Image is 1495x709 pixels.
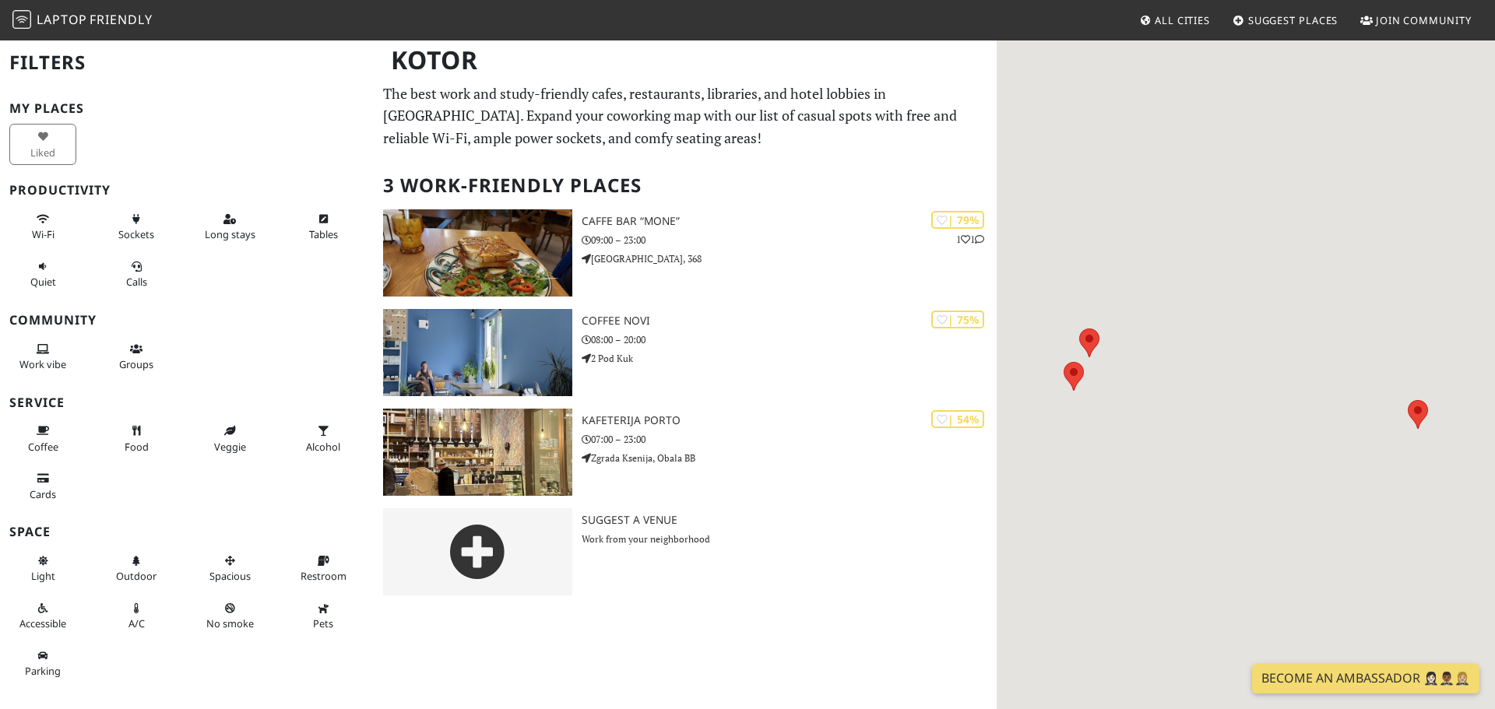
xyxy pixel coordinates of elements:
[582,351,997,366] p: 2 Pod Kuk
[374,309,997,396] a: Coffee Novi | 75% Coffee Novi 08:00 – 20:00 2 Pod Kuk
[125,440,149,454] span: Food
[290,548,357,589] button: Restroom
[9,254,76,295] button: Quiet
[374,409,997,496] a: Kafeterija Porto | 54% Kafeterija Porto 07:00 – 23:00 Zgrada Ksenija, Obala BB
[196,548,263,589] button: Spacious
[1354,6,1478,34] a: Join Community
[374,508,997,595] a: Suggest a Venue Work from your neighborhood
[9,101,364,116] h3: My Places
[196,206,263,247] button: Long stays
[1155,13,1210,27] span: All Cities
[374,209,997,297] a: Caffe bar “Mone” | 79% 11 Caffe bar “Mone” 09:00 – 23:00 [GEOGRAPHIC_DATA], 368
[9,183,364,198] h3: Productivity
[9,206,76,247] button: Wi-Fi
[9,418,76,459] button: Coffee
[103,206,170,247] button: Sockets
[19,357,66,371] span: People working
[301,569,346,583] span: Restroom
[1252,664,1479,693] a: Become an Ambassador 🤵🏻‍♀️🤵🏾‍♂️🤵🏼‍♀️
[582,451,997,465] p: Zgrada Ksenija, Obala BB
[205,227,255,241] span: Long stays
[1226,6,1345,34] a: Suggest Places
[103,418,170,459] button: Food
[582,532,997,546] p: Work from your neighborhood
[582,251,997,266] p: [GEOGRAPHIC_DATA], 368
[582,432,997,447] p: 07:00 – 23:00
[116,569,157,583] span: Outdoor area
[9,548,76,589] button: Light
[1248,13,1338,27] span: Suggest Places
[9,643,76,684] button: Parking
[290,418,357,459] button: Alcohol
[118,227,154,241] span: Power sockets
[309,227,338,241] span: Work-friendly tables
[214,440,246,454] span: Veggie
[19,616,66,630] span: Accessible
[28,440,58,454] span: Coffee
[931,410,984,428] div: | 54%
[1133,6,1216,34] a: All Cities
[582,514,997,527] h3: Suggest a Venue
[582,233,997,247] p: 09:00 – 23:00
[931,211,984,229] div: | 79%
[383,508,572,595] img: gray-place-d2bdb4477600e061c01bd816cc0f2ef0cfcb1ca9e3ad78868dd16fb2af073a21.png
[290,206,357,247] button: Tables
[103,548,170,589] button: Outdoor
[9,525,364,539] h3: Space
[306,440,340,454] span: Alcohol
[209,569,251,583] span: Spacious
[1376,13,1472,27] span: Join Community
[128,616,145,630] span: Air conditioned
[31,569,55,583] span: Natural light
[383,82,987,149] p: The best work and study-friendly cafes, restaurants, libraries, and hotel lobbies in [GEOGRAPHIC_...
[25,664,61,678] span: Parking
[582,215,997,228] h3: Caffe bar “Mone”
[9,336,76,377] button: Work vibe
[956,232,984,247] p: 1 1
[30,275,56,289] span: Quiet
[9,313,364,328] h3: Community
[9,465,76,507] button: Cards
[32,227,55,241] span: Stable Wi-Fi
[290,595,357,637] button: Pets
[9,39,364,86] h2: Filters
[378,39,994,82] h1: Kotor
[383,409,572,496] img: Kafeterija Porto
[9,595,76,637] button: Accessible
[90,11,152,28] span: Friendly
[103,254,170,295] button: Calls
[103,336,170,377] button: Groups
[12,7,153,34] a: LaptopFriendly LaptopFriendly
[12,10,31,29] img: LaptopFriendly
[196,418,263,459] button: Veggie
[9,395,364,410] h3: Service
[103,595,170,637] button: A/C
[206,616,254,630] span: Smoke free
[119,357,153,371] span: Group tables
[383,309,572,396] img: Coffee Novi
[383,209,572,297] img: Caffe bar “Mone”
[582,332,997,347] p: 08:00 – 20:00
[582,414,997,427] h3: Kafeterija Porto
[30,487,56,501] span: Credit cards
[313,616,333,630] span: Pet friendly
[383,162,987,209] h2: 3 Work-Friendly Places
[126,275,147,289] span: Video/audio calls
[196,595,263,637] button: No smoke
[37,11,87,28] span: Laptop
[582,314,997,328] h3: Coffee Novi
[931,311,984,328] div: | 75%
